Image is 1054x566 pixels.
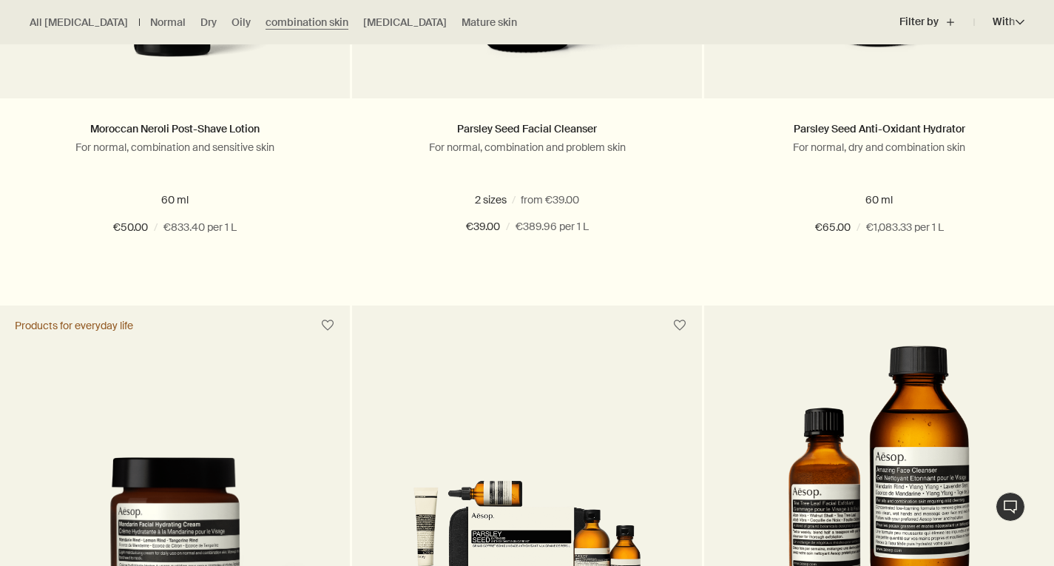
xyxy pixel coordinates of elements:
font: 200 ml [554,193,587,206]
font: [MEDICAL_DATA] [363,16,447,29]
font: €1,083.33 [866,220,912,234]
font: For normal, dry and combination skin [793,141,965,154]
font: 100 mL [484,193,518,206]
font: / [857,220,860,234]
font: / [154,220,158,234]
font: €389.96 [516,220,557,233]
font: per [559,220,575,233]
font: / [506,220,510,233]
a: Dry [200,16,217,30]
font: All [MEDICAL_DATA] [30,16,128,29]
button: With [974,4,1024,40]
font: Mature skin [462,16,517,29]
font: Products for everyday life [15,319,133,332]
font: For normal, combination and sensitive skin [75,141,274,154]
font: 1 [577,220,581,233]
a: Moroccan Neroli Post-Shave Lotion [90,122,260,135]
a: Normal [150,16,186,30]
font: Oily [232,16,251,29]
font: per [914,220,930,234]
font: Normal [150,16,186,29]
button: Add to Wishlist [666,312,693,339]
font: per [207,220,223,234]
font: L [583,220,589,233]
a: Oily [232,16,251,30]
font: 1 [225,220,229,234]
a: Parsley Seed Facial Cleanser [457,122,597,135]
font: For normal, combination and problem skin [429,141,626,154]
button: Filter by [899,4,974,40]
font: L [231,220,237,234]
button: Add to Wishlist [314,312,341,339]
font: €65.00 [815,220,851,234]
a: [MEDICAL_DATA] [363,16,447,30]
font: 1 [932,220,936,234]
button: Live Support Chat [996,492,1025,522]
font: €50.00 [113,220,148,234]
font: L [938,220,944,234]
font: combination skin [266,16,348,29]
a: Parsley Seed Anti-Oxidant Hydrator [794,122,965,135]
font: €833.40 [163,220,205,234]
font: €39.00 [466,220,500,233]
font: Live Support Chat [996,494,1029,536]
a: combination skin [266,16,348,30]
font: Dry [200,16,217,29]
a: Mature skin [462,16,517,30]
a: All [MEDICAL_DATA] [30,16,128,30]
